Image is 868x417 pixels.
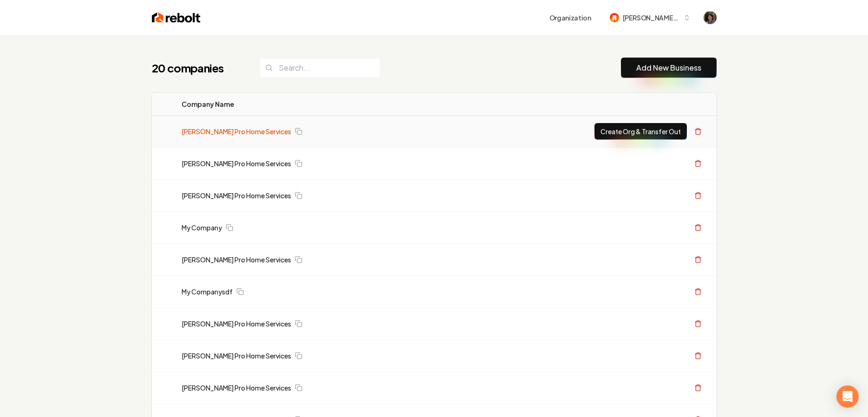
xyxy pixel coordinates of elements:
[636,62,701,73] a: Add New Business
[182,319,291,328] a: [PERSON_NAME] Pro Home Services
[182,191,291,200] a: [PERSON_NAME] Pro Home Services
[544,9,597,26] button: Organization
[704,11,717,24] button: Open user button
[260,58,380,78] input: Search...
[610,13,619,22] img: mitchell-62
[182,383,291,392] a: [PERSON_NAME] Pro Home Services
[174,93,451,116] th: Company Name
[836,385,859,408] div: Open Intercom Messenger
[594,123,687,140] button: Create Org & Transfer Out
[182,223,222,232] a: My Company
[182,255,291,264] a: [PERSON_NAME] Pro Home Services
[152,60,241,75] h1: 20 companies
[623,13,679,23] span: [PERSON_NAME]-62
[182,287,233,296] a: My Companysdf
[704,11,717,24] img: Mitchell Stahl
[182,351,291,360] a: [PERSON_NAME] Pro Home Services
[152,11,201,24] img: Rebolt Logo
[621,58,717,78] button: Add New Business
[182,127,291,136] a: [PERSON_NAME] Pro Home Services
[182,159,291,168] a: [PERSON_NAME] Pro Home Services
